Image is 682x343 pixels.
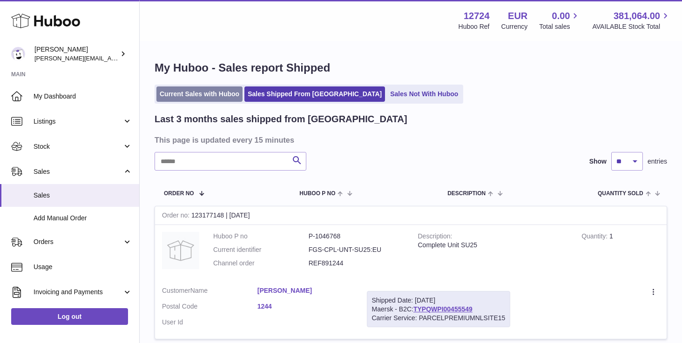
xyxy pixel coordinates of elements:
[34,117,122,126] span: Listings
[213,232,309,241] dt: Huboo P no
[418,241,568,250] div: Complete Unit SU25
[155,206,667,225] div: 123177148 | [DATE]
[162,211,191,221] strong: Order no
[648,157,667,166] span: entries
[34,288,122,297] span: Invoicing and Payments
[309,232,404,241] dd: P-1046768
[34,92,132,101] span: My Dashboard
[162,286,257,297] dt: Name
[34,45,118,63] div: [PERSON_NAME]
[11,47,25,61] img: sebastian@ffern.co
[592,22,671,31] span: AVAILABLE Stock Total
[552,10,570,22] span: 0.00
[614,10,660,22] span: 381,064.00
[508,10,527,22] strong: EUR
[213,245,309,254] dt: Current identifier
[598,191,643,197] span: Quantity Sold
[367,291,511,328] div: Maersk - B2C:
[418,232,452,242] strong: Description
[155,135,665,145] h3: This page is updated every 15 minutes
[413,305,473,313] a: TYPQWPI00455549
[162,318,257,327] dt: User Id
[156,86,243,102] a: Current Sales with Huboo
[539,22,581,31] span: Total sales
[539,10,581,31] a: 0.00 Total sales
[11,308,128,325] a: Log out
[34,237,122,246] span: Orders
[34,54,187,62] span: [PERSON_NAME][EMAIL_ADDRESS][DOMAIN_NAME]
[464,10,490,22] strong: 12724
[459,22,490,31] div: Huboo Ref
[34,167,122,176] span: Sales
[257,302,353,311] a: 1244
[309,259,404,268] dd: REF891244
[34,142,122,151] span: Stock
[309,245,404,254] dd: FGS-CPL-UNT-SU25:EU
[34,191,132,200] span: Sales
[447,191,486,197] span: Description
[581,232,609,242] strong: Quantity
[592,10,671,31] a: 381,064.00 AVAILABLE Stock Total
[155,60,667,75] h1: My Huboo - Sales report Shipped
[213,259,309,268] dt: Channel order
[299,191,335,197] span: Huboo P no
[372,296,506,305] div: Shipped Date: [DATE]
[162,232,199,269] img: no-photo.jpg
[589,157,607,166] label: Show
[244,86,385,102] a: Sales Shipped From [GEOGRAPHIC_DATA]
[164,191,194,197] span: Order No
[34,263,132,271] span: Usage
[387,86,461,102] a: Sales Not With Huboo
[574,225,667,279] td: 1
[372,314,506,323] div: Carrier Service: PARCELPREMIUMNLSITE15
[162,287,190,294] span: Customer
[155,113,407,125] h2: Last 3 months sales shipped from [GEOGRAPHIC_DATA]
[501,22,528,31] div: Currency
[34,214,132,223] span: Add Manual Order
[162,302,257,313] dt: Postal Code
[257,286,353,295] a: [PERSON_NAME]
